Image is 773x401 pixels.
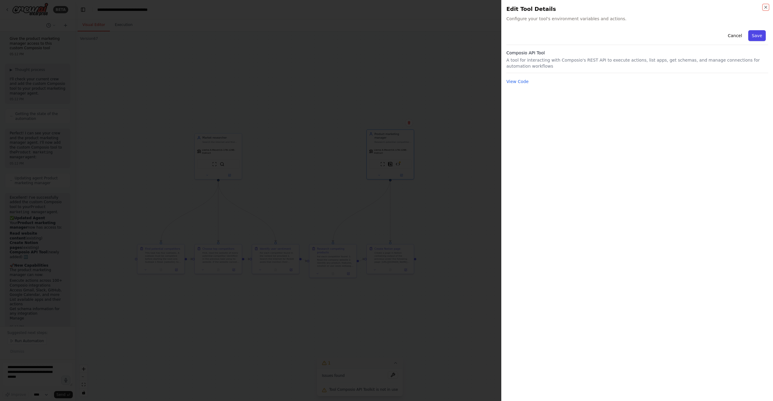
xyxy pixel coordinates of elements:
p: A tool for interacting with Composio's REST API to execute actions, list apps, get schemas, and m... [506,57,768,69]
h3: Composio API Tool [506,50,768,56]
button: View Code [506,79,529,85]
button: Save [748,30,766,41]
h2: Edit Tool Details [506,5,768,13]
button: Cancel [724,30,746,41]
span: Configure your tool's environment variables and actions. [506,16,768,22]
